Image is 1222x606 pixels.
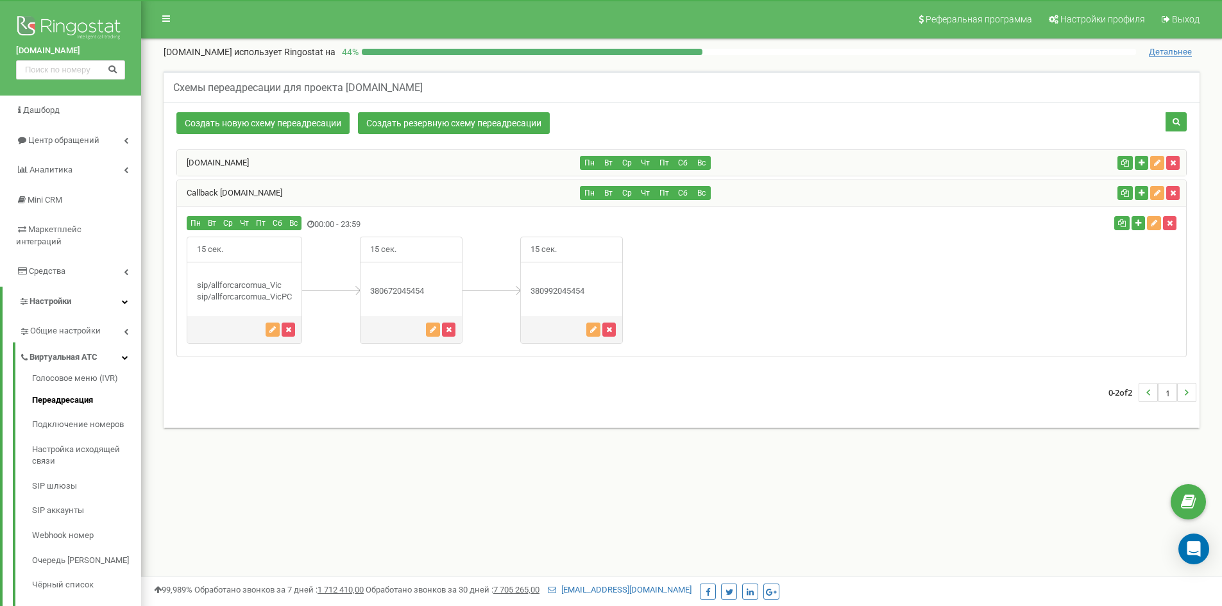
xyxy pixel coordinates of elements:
[16,13,125,45] img: Ringostat logo
[598,186,618,200] button: Вт
[1178,534,1209,564] div: Open Intercom Messenger
[32,498,141,523] a: SIP аккаунты
[32,437,141,474] a: Настройка исходящей связи
[654,186,674,200] button: Пт
[580,156,599,170] button: Пн
[1060,14,1145,24] span: Настройки профиля
[32,573,141,598] a: Чёрный список
[269,216,286,230] button: Сб
[1119,387,1128,398] span: of
[1108,370,1196,415] nav: ...
[636,156,655,170] button: Чт
[335,46,362,58] p: 44 %
[173,82,423,94] h5: Схемы переадресации для проекта [DOMAIN_NAME]
[28,195,62,205] span: Mini CRM
[598,156,618,170] button: Вт
[177,158,249,167] a: [DOMAIN_NAME]
[521,285,622,298] div: 380992045454
[654,156,674,170] button: Пт
[617,156,636,170] button: Ср
[236,216,253,230] button: Чт
[219,216,237,230] button: Ср
[3,287,141,317] a: Настройки
[692,186,711,200] button: Вс
[234,47,335,57] span: использует Ringostat на
[32,523,141,548] a: Webhook номер
[1172,14,1200,24] span: Выход
[1158,383,1177,402] li: 1
[1149,47,1192,57] span: Детальнее
[926,14,1032,24] span: Реферальная программа
[16,45,125,57] a: [DOMAIN_NAME]
[318,585,364,594] u: 1 712 410,00
[30,325,101,337] span: Общие настройки
[1108,383,1139,402] span: 0-2 2
[187,280,301,303] div: sip/allforcarcomua_Vic sip/allforcarcomua_VicPC
[32,548,141,573] a: Очередь [PERSON_NAME]
[177,216,850,233] div: 00:00 - 23:59
[493,585,539,594] u: 7 705 265,00
[204,216,220,230] button: Вт
[358,112,550,134] a: Создать резервную схему переадресации
[28,135,99,145] span: Центр обращений
[164,46,335,58] p: [DOMAIN_NAME]
[30,351,98,364] span: Виртуальная АТС
[177,188,282,198] a: Callback [DOMAIN_NAME]
[16,224,81,246] span: Маркетплейс интеграций
[16,60,125,80] input: Поиск по номеру
[19,342,141,369] a: Виртуальная АТС
[32,373,141,388] a: Голосовое меню (IVR)
[521,237,566,262] span: 15 сек.
[29,266,65,276] span: Средства
[617,186,636,200] button: Ср
[19,316,141,342] a: Общие настройки
[32,388,141,413] a: Переадресация
[154,585,192,594] span: 99,989%
[30,296,71,306] span: Настройки
[673,156,692,170] button: Сб
[187,216,205,230] button: Пн
[1166,112,1187,131] button: Поиск схемы переадресации
[361,285,462,298] div: 380672045454
[580,186,599,200] button: Пн
[361,237,406,262] span: 15 сек.
[32,474,141,499] a: SIP шлюзы
[692,156,711,170] button: Вс
[252,216,269,230] button: Пт
[23,105,60,115] span: Дашборд
[285,216,301,230] button: Вс
[636,186,655,200] button: Чт
[548,585,692,594] a: [EMAIL_ADDRESS][DOMAIN_NAME]
[30,165,72,174] span: Аналитика
[32,412,141,437] a: Подключение номеров
[176,112,350,134] a: Создать новую схему переадресации
[366,585,539,594] span: Обработано звонков за 30 дней :
[187,237,233,262] span: 15 сек.
[673,186,692,200] button: Сб
[194,585,364,594] span: Обработано звонков за 7 дней :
